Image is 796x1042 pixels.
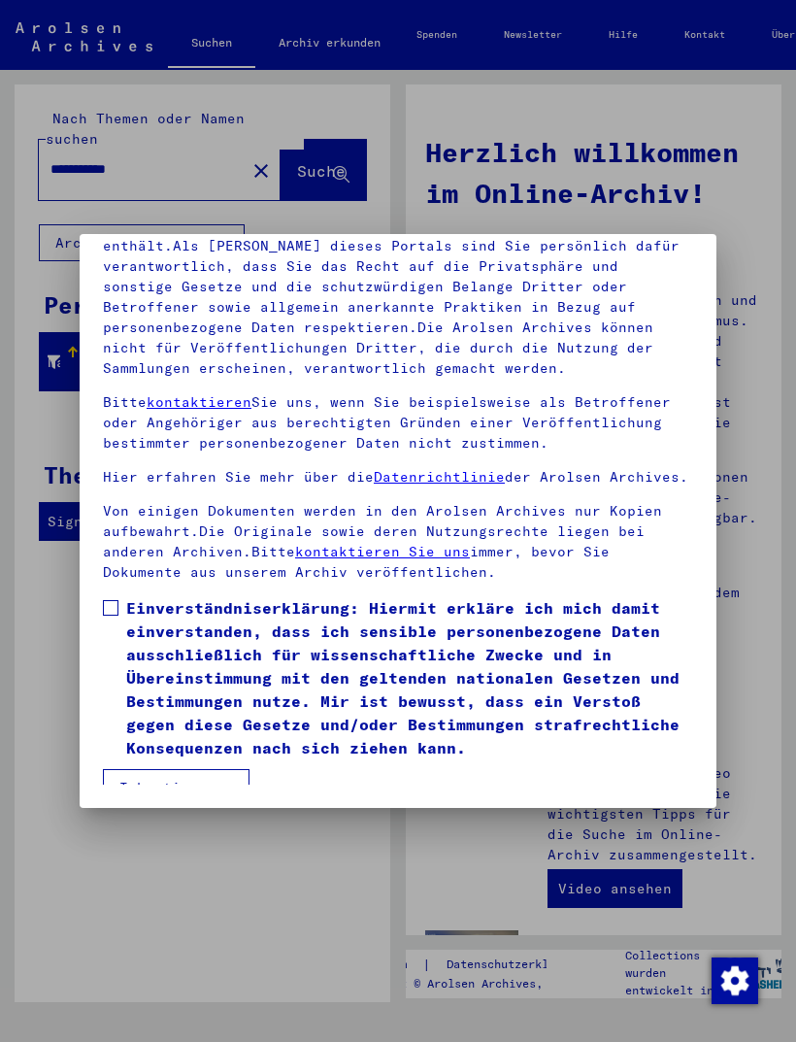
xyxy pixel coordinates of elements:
div: Zustimmung ändern [711,957,757,1003]
p: Hier erfahren Sie mehr über die der Arolsen Archives. [103,467,693,487]
button: Ich stimme zu [103,769,249,806]
a: kontaktieren Sie uns [295,543,470,560]
p: Von einigen Dokumenten werden in den Arolsen Archives nur Kopien aufbewahrt.Die Originale sowie d... [103,501,693,583]
a: Datenrichtlinie [374,468,505,486]
span: Einverständniserklärung: Hiermit erkläre ich mich damit einverstanden, dass ich sensible personen... [126,596,693,759]
img: Zustimmung ändern [712,958,758,1004]
a: kontaktieren [147,393,251,411]
p: Bitte Sie uns, wenn Sie beispielsweise als Betroffener oder Angehöriger aus berechtigten Gründen ... [103,392,693,454]
p: Bitte beachten Sie, dass dieses Portal über NS - Verfolgte sensible Daten zu identifizierten oder... [103,195,693,379]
